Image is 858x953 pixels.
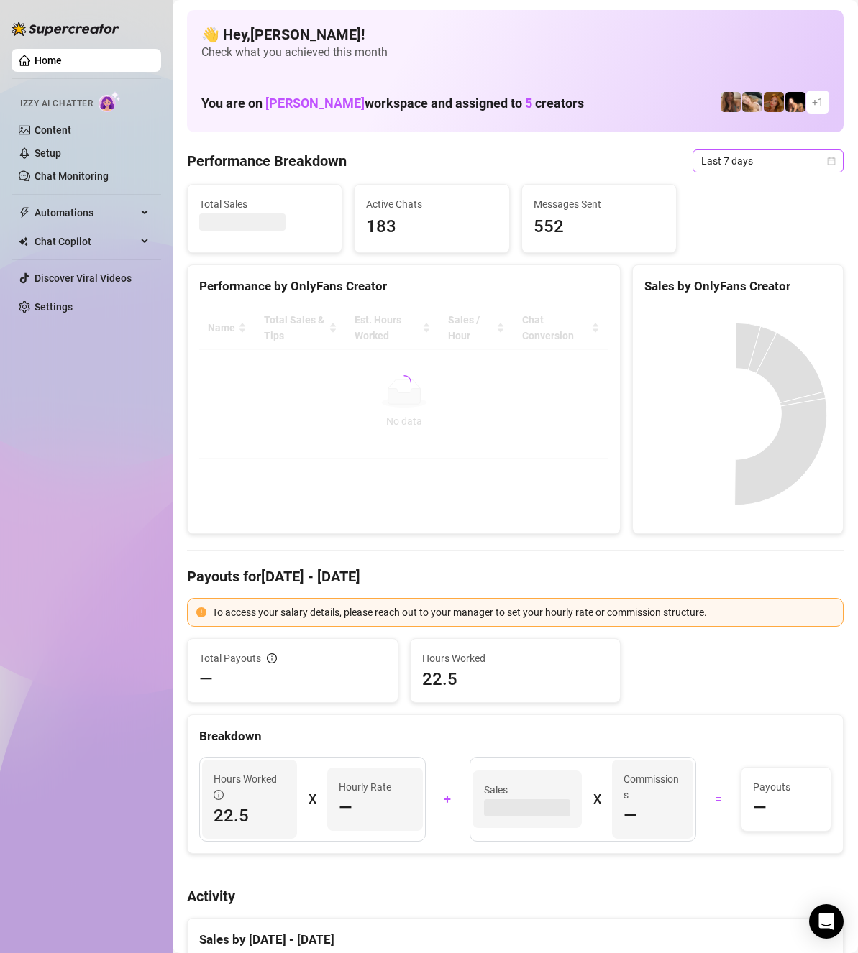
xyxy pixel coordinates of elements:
[434,788,462,811] div: +
[199,196,330,212] span: Total Sales
[214,790,224,800] span: info-circle
[35,230,137,253] span: Chat Copilot
[593,788,601,811] div: X
[35,147,61,159] a: Setup
[339,779,391,795] article: Hourly Rate
[199,668,213,691] span: —
[201,45,829,60] span: Check what you achieved this month
[396,374,412,390] span: loading
[705,788,732,811] div: =
[422,650,609,666] span: Hours Worked
[366,196,497,212] span: Active Chats
[624,771,682,803] article: Commissions
[199,727,831,746] div: Breakdown
[742,92,762,112] img: OnlyDanielle
[265,96,365,111] span: [PERSON_NAME]
[20,97,93,111] span: Izzy AI Chatter
[187,886,844,906] h4: Activity
[19,207,30,218] span: thunderbolt
[35,170,109,182] a: Chat Monitoring
[534,196,665,212] span: Messages Sent
[267,653,277,663] span: info-circle
[214,771,286,803] span: Hours Worked
[764,92,784,112] img: Danielle
[199,650,261,666] span: Total Payouts
[199,930,831,949] div: Sales by [DATE] - [DATE]
[12,22,119,36] img: logo-BBDzfeDw.svg
[35,124,71,136] a: Content
[187,151,347,171] h4: Performance Breakdown
[422,668,609,691] span: 22.5
[534,213,665,241] span: 552
[812,94,823,110] span: + 1
[35,301,73,313] a: Settings
[35,201,137,224] span: Automations
[366,213,497,241] span: 183
[196,607,206,617] span: exclamation-circle
[309,788,316,811] div: X
[701,150,835,172] span: Last 7 days
[99,91,121,112] img: AI Chatter
[214,804,286,827] span: 22.5
[212,604,834,620] div: To access your salary details, please reach out to your manager to set your hourly rate or commis...
[644,277,831,296] div: Sales by OnlyFans Creator
[35,55,62,66] a: Home
[187,566,844,586] h4: Payouts for [DATE] - [DATE]
[753,779,820,795] span: Payouts
[199,277,608,296] div: Performance by OnlyFans Creator
[201,24,829,45] h4: 👋 Hey, [PERSON_NAME] !
[35,272,132,284] a: Discover Viral Videos
[721,92,741,112] img: daniellerose
[785,92,805,112] img: Brittany️‍
[827,157,836,165] span: calendar
[624,804,637,827] span: —
[339,796,352,819] span: —
[201,96,584,111] h1: You are on workspace and assigned to creators
[753,796,767,819] span: —
[19,236,28,247] img: Chat Copilot
[484,782,570,798] span: Sales
[525,96,532,111] span: 5
[809,904,844,939] div: Open Intercom Messenger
